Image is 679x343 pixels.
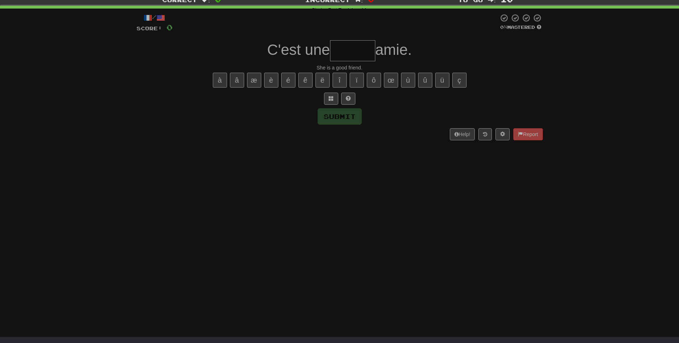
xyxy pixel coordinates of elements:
button: ï [350,73,364,88]
strong: Fast Track Level 1 [328,7,367,12]
span: amie. [375,41,412,58]
button: è [264,73,278,88]
button: ô [367,73,381,88]
button: Report [513,128,542,140]
span: 0 % [500,24,507,30]
button: Round history (alt+y) [478,128,492,140]
button: é [281,73,295,88]
button: æ [247,73,261,88]
button: ù [401,73,415,88]
button: Single letter hint - you only get 1 per sentence and score half the points! alt+h [341,93,355,105]
button: î [333,73,347,88]
div: Mastered [499,24,543,31]
div: / [137,14,173,22]
button: ç [452,73,467,88]
button: Switch sentence to multiple choice alt+p [324,93,338,105]
span: Score: [137,25,162,31]
span: 0 [166,23,173,32]
button: û [418,73,432,88]
button: à [213,73,227,88]
button: ü [435,73,449,88]
button: œ [384,73,398,88]
button: ê [298,73,313,88]
button: Submit [318,108,362,125]
button: Help! [450,128,475,140]
button: ë [315,73,330,88]
div: She is a good friend. [137,64,543,71]
button: â [230,73,244,88]
span: C'est une [267,41,330,58]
